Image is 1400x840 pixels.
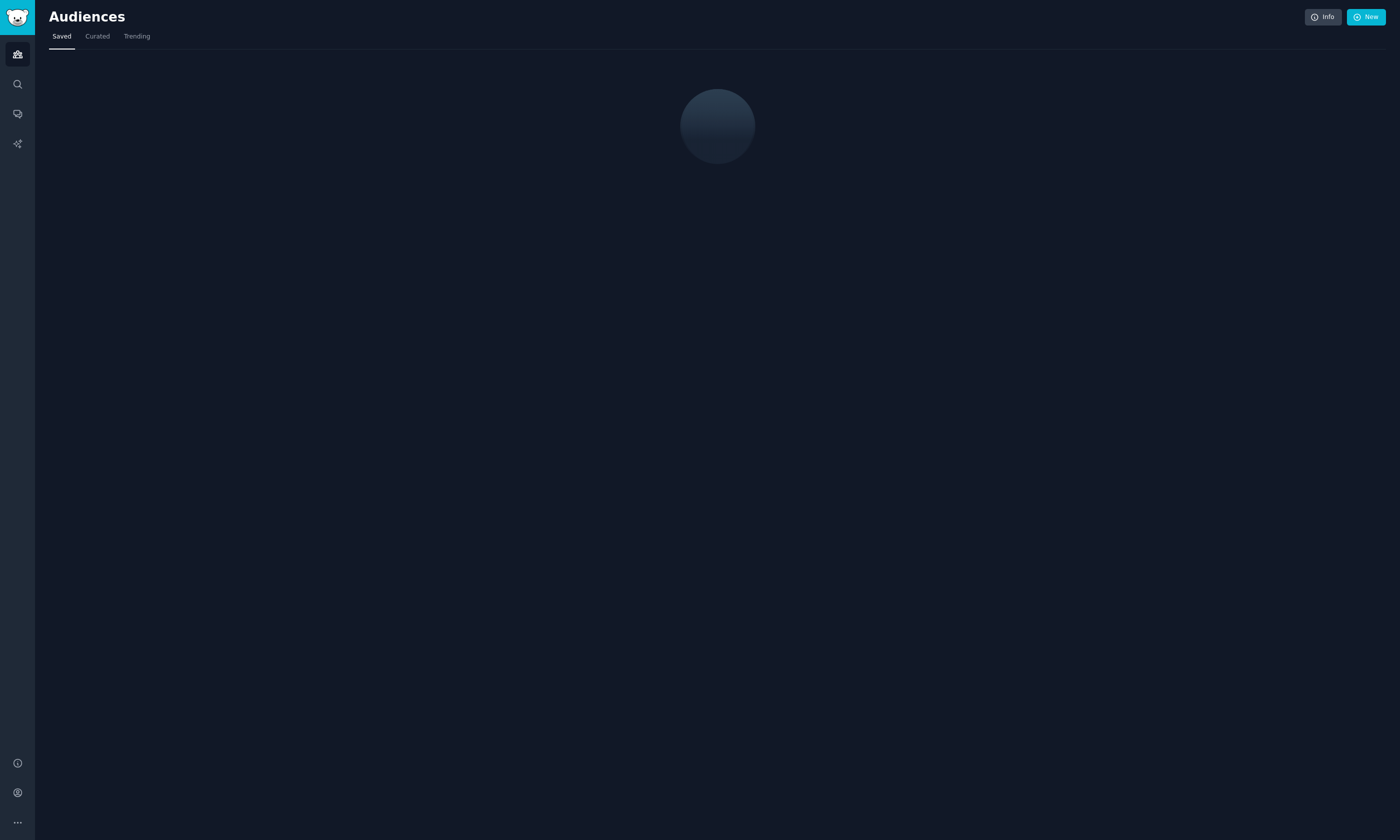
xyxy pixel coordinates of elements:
[121,29,154,50] a: Trending
[53,33,72,42] span: Saved
[49,10,1305,26] h2: Audiences
[1305,9,1342,26] a: Info
[1347,9,1386,26] a: New
[49,29,75,50] a: Saved
[124,33,150,42] span: Trending
[82,29,114,50] a: Curated
[86,33,110,42] span: Curated
[6,9,29,27] img: GummySearch logo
